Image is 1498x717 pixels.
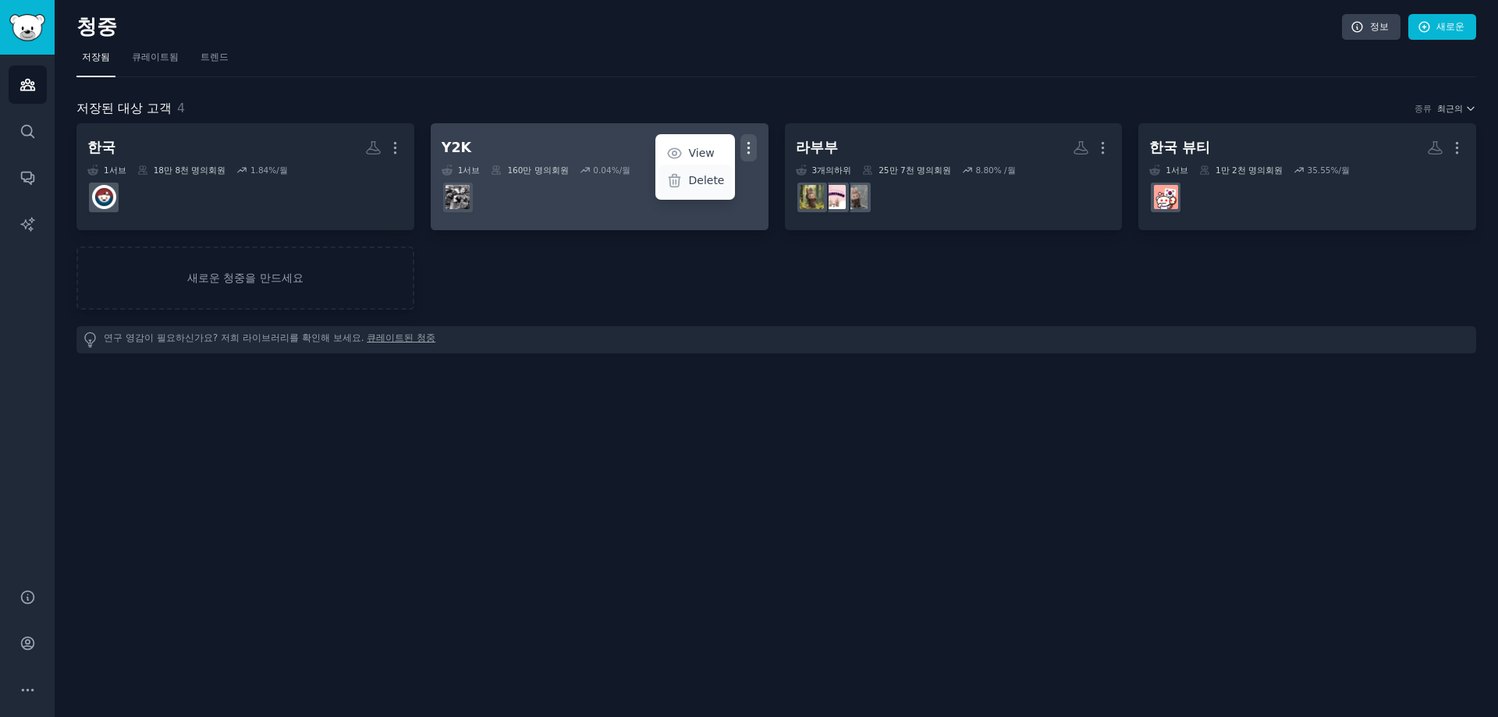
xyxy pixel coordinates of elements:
[187,272,304,284] font: 새로운 청중을 만드세요
[879,165,934,175] font: 25만 7천 명의
[785,123,1123,230] a: 라부부3개의하위25만 7천 명의회원8.80% /월라부드롭스팝마트컬렉터스라부부
[834,165,851,175] font: 하위
[688,172,724,189] p: Delete
[109,165,126,175] font: 서브
[1171,165,1188,175] font: 서브
[458,165,463,175] font: 1
[593,165,611,175] font: 0.04
[1437,104,1463,113] font: 최근의
[796,140,838,155] font: 라부부
[817,165,834,175] font: 개의
[1436,21,1464,32] font: 새로운
[82,51,110,62] font: 저장됨
[612,165,631,175] font: %/월
[208,165,225,175] font: 회원
[1166,165,1171,175] font: 1
[104,332,364,343] font: 연구 영감이 필요하신가요? 저희 라이브러리를 확인해 보세요.
[431,123,769,230] a: Y2KViewDelete1서브160만 명의회원0.04%/월빈티지 패션
[76,123,414,230] a: 한국1서브18만 8천 명의회원1.84%/월한국여행
[9,14,45,41] img: GummySearch 로고
[1370,21,1389,32] font: 정보
[1138,123,1476,230] a: 한국 뷰티1서브1만 2천 명의회원35.55%/월한국서울뷰티
[688,145,714,162] p: View
[1408,14,1476,41] a: 새로운
[442,140,471,155] font: Y2K
[177,101,185,115] font: 4
[132,51,179,62] font: 큐레이트됨
[1331,165,1351,175] font: %/월
[1307,165,1330,175] font: 35.55
[1437,103,1477,114] button: 최근의
[367,332,435,348] a: 큐레이트된 청중
[367,332,435,343] font: 큐레이트된 청중
[800,185,824,209] img: 라부부
[1342,14,1400,41] a: 정보
[658,137,733,170] a: View
[463,165,480,175] font: 서브
[1216,165,1265,175] font: 1만 2천 명의
[87,140,115,155] font: 한국
[1154,185,1178,209] img: 한국서울뷰티
[994,165,1016,175] font: % /월
[195,45,234,77] a: 트렌드
[552,165,569,175] font: 회원
[126,45,184,77] a: 큐레이트됨
[250,165,268,175] font: 1.84
[1149,140,1210,155] font: 한국 뷰티
[76,247,414,310] a: 새로운 청중을 만드세요
[268,165,288,175] font: %/월
[104,165,109,175] font: 1
[201,51,229,62] font: 트렌드
[843,185,868,209] img: 라부드롭스
[92,185,116,209] img: 한국여행
[1415,104,1432,113] font: 종류
[445,185,470,209] img: 빈티지 패션
[76,45,115,77] a: 저장됨
[934,165,951,175] font: 회원
[76,101,172,115] font: 저장된 대상 고객
[812,165,818,175] font: 3
[507,165,551,175] font: 160만 명의
[154,165,209,175] font: 18만 8천 명의
[76,15,117,38] font: 청중
[1265,165,1283,175] font: 회원
[822,185,846,209] img: 팝마트컬렉터스
[975,165,993,175] font: 8.80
